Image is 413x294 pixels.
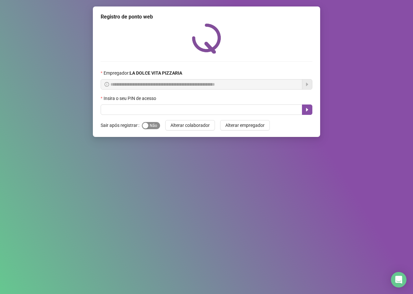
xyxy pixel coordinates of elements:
[105,82,109,87] span: info-circle
[101,95,160,102] label: Insira o seu PIN de acesso
[305,107,310,112] span: caret-right
[104,69,182,77] span: Empregador :
[225,122,265,129] span: Alterar empregador
[170,122,210,129] span: Alterar colaborador
[165,120,215,130] button: Alterar colaborador
[101,120,142,130] label: Sair após registrar
[391,272,407,288] div: Open Intercom Messenger
[130,70,182,76] strong: LA DOLCE VITA PIZZARIA
[220,120,270,130] button: Alterar empregador
[192,23,221,54] img: QRPoint
[101,13,312,21] div: Registro de ponto web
